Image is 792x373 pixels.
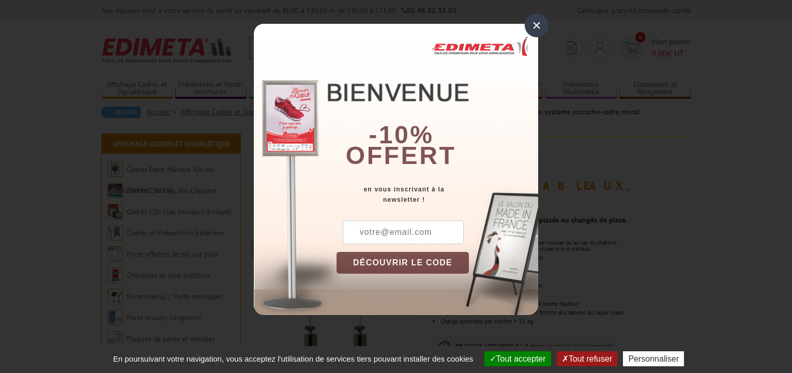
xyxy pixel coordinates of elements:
b: -10% [369,121,434,148]
input: votre@email.com [343,220,464,244]
span: En poursuivant votre navigation, vous acceptez l'utilisation de services tiers pouvant installer ... [108,354,479,363]
div: en vous inscrivant à la newsletter ! [337,184,538,205]
button: Tout accepter [484,351,551,366]
font: offert [346,142,456,169]
button: DÉCOUVRIR LE CODE [337,252,469,274]
button: Personnaliser (fenêtre modale) [623,351,684,366]
button: Tout refuser [557,351,617,366]
div: × [525,13,549,37]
